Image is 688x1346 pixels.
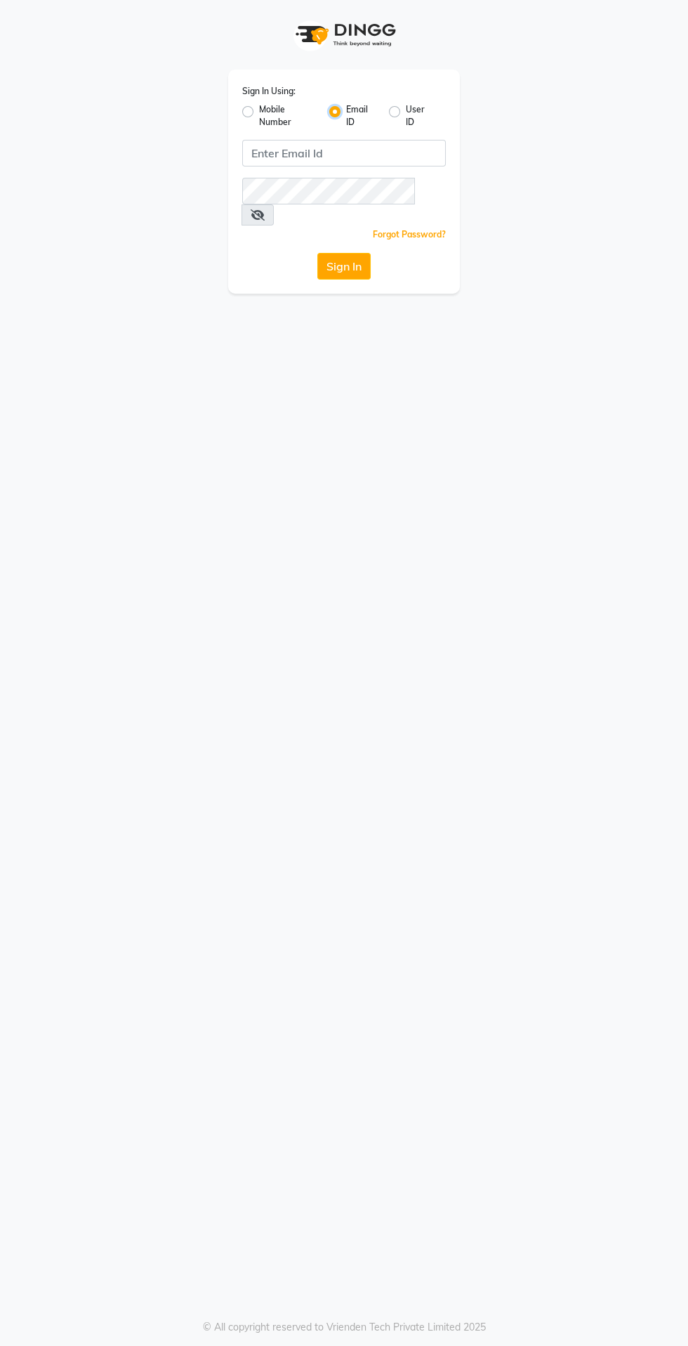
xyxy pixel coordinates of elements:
label: Email ID [346,103,378,129]
input: Username [242,178,415,204]
a: Forgot Password? [373,229,446,240]
img: logo1.svg [288,14,400,55]
label: Mobile Number [259,103,318,129]
input: Username [242,140,446,166]
label: Sign In Using: [242,85,296,98]
label: User ID [406,103,435,129]
button: Sign In [317,253,371,280]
